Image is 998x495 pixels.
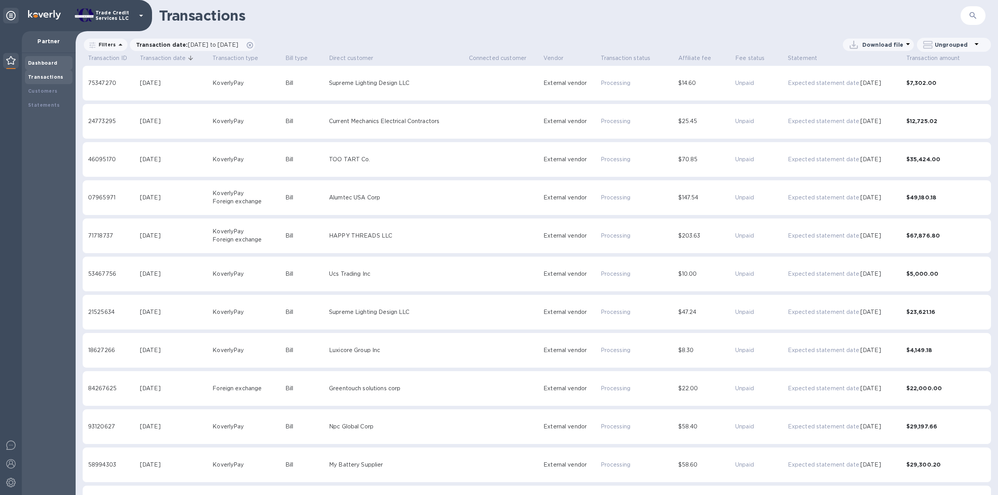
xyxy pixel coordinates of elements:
div: [DATE] [140,346,209,354]
p: Unpaid [735,384,785,393]
div: $14.60 [678,79,732,87]
p: [DATE] [860,155,881,164]
div: 21525634 [88,308,137,316]
span: Transaction status [601,53,651,63]
div: [DATE] [140,384,209,393]
p: Download file [862,41,903,49]
b: Transactions [28,74,64,80]
div: External vendor [543,346,597,354]
p: [DATE] [860,117,881,125]
div: [DATE] [140,308,209,316]
img: Partner [6,56,16,65]
p: Unpaid [735,232,785,240]
span: Transaction date [140,53,186,63]
div: Unpin categories [3,8,19,23]
div: Transaction date:[DATE] to [DATE] [130,39,255,51]
p: Expected statement date: [788,194,860,202]
p: Unpaid [735,308,785,316]
div: [DATE] [140,155,209,164]
div: Alumtec USA Corp [329,194,465,202]
p: [DATE] [860,461,881,469]
div: 53467756 [88,270,137,278]
span: Direct customer [329,53,373,63]
p: Unpaid [735,461,785,469]
div: [DATE] [140,461,209,469]
div: Supreme Lighting Design LLC [329,308,465,316]
p: Expected statement date: [788,308,860,316]
div: $8.30 [678,346,732,354]
div: External vendor [543,79,597,87]
span: Statement [788,53,817,63]
div: External vendor [543,194,597,202]
div: Foreign exchange [212,197,282,206]
div: KoverlyPay [212,270,282,278]
div: $5,000.00 [906,270,986,278]
div: External vendor [543,117,597,125]
p: Processing [601,384,675,393]
p: Expected statement date: [788,346,860,354]
div: $47.24 [678,308,732,316]
div: $29,300.20 [906,461,986,469]
span: Vendor [543,53,563,63]
p: Processing [601,232,675,240]
p: Unpaid [735,346,785,354]
div: 58994303 [88,461,137,469]
div: Bill [285,384,326,393]
p: Processing [601,423,675,431]
div: Bill [285,423,326,431]
p: Unpaid [735,155,785,164]
span: Transaction amount [906,53,960,63]
div: Luxicore Group Inc [329,346,465,354]
div: Foreign exchange [212,236,282,244]
p: Unpaid [735,423,785,431]
p: Unpaid [735,79,785,87]
div: Ucs Trading Inc [329,270,465,278]
div: $4,149.18 [906,346,986,354]
div: $58.60 [678,461,732,469]
p: Expected statement date: [788,461,860,469]
div: Bill [285,232,326,240]
p: Unpaid [735,194,785,202]
div: $67,876.80 [906,232,986,240]
span: Bill type [285,53,318,63]
span: Transaction type [212,53,268,63]
div: $35,424.00 [906,155,986,163]
div: [DATE] [140,194,209,202]
div: TOO TART Co. [329,155,465,164]
div: KoverlyPay [212,308,282,316]
div: [DATE] [140,423,209,431]
p: Processing [601,308,675,316]
span: Transaction amount [906,53,970,63]
p: [DATE] [860,194,881,202]
p: Expected statement date: [788,117,860,125]
div: $23,621.16 [906,308,986,316]
p: [DATE] [860,232,881,240]
div: 07965971 [88,194,137,202]
div: External vendor [543,384,597,393]
p: Expected statement date: [788,384,860,393]
div: 75347270 [88,79,137,87]
p: Processing [601,346,675,354]
div: $49,180.18 [906,194,986,201]
p: Processing [601,155,675,164]
div: $12,725.02 [906,117,986,125]
span: Fee status [735,53,775,63]
p: Trade Credit Services LLC [96,10,134,21]
h1: Transactions [159,7,961,24]
div: 84267625 [88,384,137,393]
b: Dashboard [28,60,58,66]
div: KoverlyPay [212,423,282,431]
div: 18627266 [88,346,137,354]
p: Expected statement date: [788,232,860,240]
div: $58.40 [678,423,732,431]
span: Connected customer [469,53,527,63]
div: External vendor [543,423,597,431]
div: $22.00 [678,384,732,393]
div: KoverlyPay [212,227,282,236]
div: $22,000.00 [906,384,986,392]
div: Bill [285,194,326,202]
p: Transaction date : [136,41,242,49]
div: Bill [285,79,326,87]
